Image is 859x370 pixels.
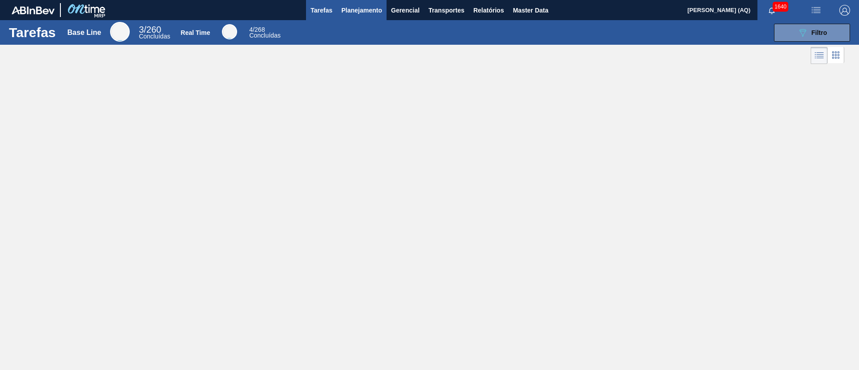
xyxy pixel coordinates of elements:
[110,22,130,42] div: Base Line
[139,25,144,34] span: 3
[249,26,253,33] span: 4
[310,5,332,16] span: Tarefas
[139,26,170,39] div: Base Line
[773,2,788,12] span: 1640
[757,4,786,17] button: Notificações
[139,25,161,34] span: / 260
[139,33,170,40] span: Concluídas
[811,47,828,64] div: Visão em Lista
[341,5,382,16] span: Planejamento
[828,47,844,64] div: Visão em Cards
[473,5,504,16] span: Relatórios
[839,5,850,16] img: Logout
[513,5,548,16] span: Master Data
[12,6,55,14] img: TNhmsLtSVTkK8tSr43FrP2fwEKptu5GPRR3wAAAABJRU5ErkJggg==
[222,24,237,39] div: Real Time
[391,5,420,16] span: Gerencial
[812,29,827,36] span: Filtro
[249,27,281,38] div: Real Time
[249,32,281,39] span: Concluídas
[181,29,210,36] div: Real Time
[429,5,464,16] span: Transportes
[774,24,850,42] button: Filtro
[68,29,102,37] div: Base Line
[9,27,56,38] h1: Tarefas
[249,26,265,33] span: / 268
[811,5,821,16] img: userActions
